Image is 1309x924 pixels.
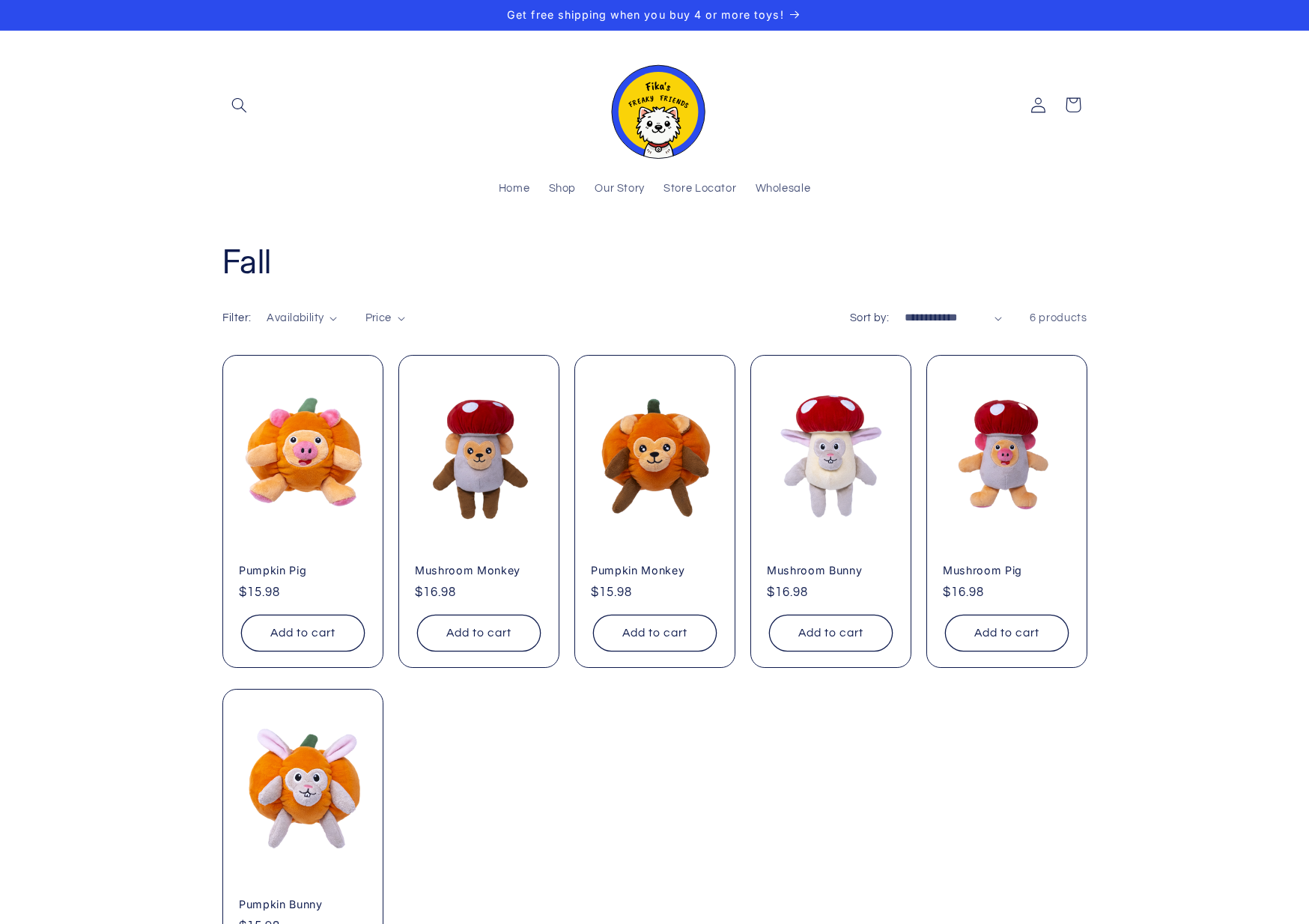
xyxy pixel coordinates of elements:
[586,173,654,206] a: Our Story
[222,240,1087,283] h1: Fall
[365,312,392,323] span: Price
[507,8,783,21] span: Get free shipping when you buy 4 or more toys!
[663,182,736,196] span: Store Locator
[239,898,367,911] a: Pumpkin Bunny
[489,173,539,206] a: Home
[767,564,895,577] a: Mushroom Bunny
[417,615,541,651] button: Add to cart
[593,615,717,651] button: Add to cart
[596,46,713,165] a: Fika's Freaky Friends
[602,52,707,159] img: Fika's Freaky Friends
[499,182,530,196] span: Home
[769,615,893,651] button: Add to cart
[943,564,1071,577] a: Mushroom Pig
[654,173,746,206] a: Store Locator
[945,615,1069,651] button: Add to cart
[746,173,820,206] a: Wholesale
[539,173,586,206] a: Shop
[267,312,324,323] span: Availability
[267,310,337,326] summary: Availability (0 selected)
[241,615,365,651] button: Add to cart
[595,182,645,196] span: Our Story
[222,88,257,122] summary: Search
[756,182,811,196] span: Wholesale
[222,310,252,326] h2: Filter:
[365,310,405,326] summary: Price
[239,564,367,577] a: Pumpkin Pig
[549,182,577,196] span: Shop
[591,564,719,577] a: Pumpkin Monkey
[850,312,889,323] label: Sort by:
[415,564,543,577] a: Mushroom Monkey
[1030,312,1087,323] span: 6 products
